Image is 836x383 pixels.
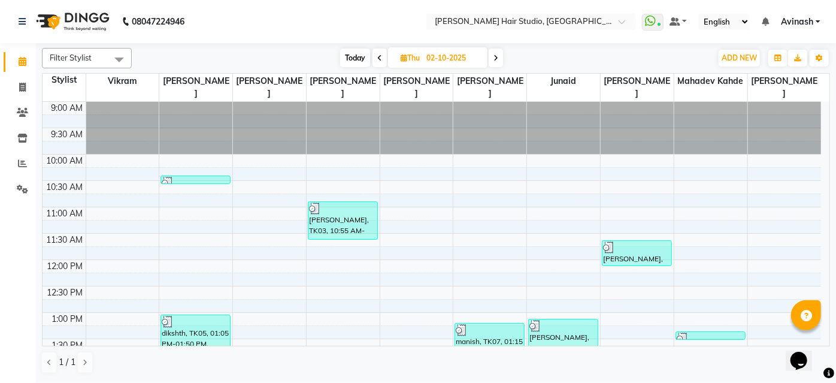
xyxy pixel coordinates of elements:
div: Arsh, TK04, 01:25 PM-01:35 PM, [PERSON_NAME] Trimming (10 mins) [676,332,745,339]
span: [PERSON_NAME] [380,74,453,101]
span: Mahadev kahde [674,74,747,89]
span: [PERSON_NAME] [748,74,821,101]
span: Junaid [527,74,600,89]
div: [PERSON_NAME], TK06, 01:10 PM-01:55 PM, Haircut + [PERSON_NAME] Trim ( [DEMOGRAPHIC_DATA]) (45 mins) [529,319,598,357]
span: Today [340,49,370,67]
div: [PERSON_NAME], TK03, 11:40 AM-12:10 PM, Waxing - Half Leg (Regular),Waxing - Under Arms (Regular) [602,241,671,266]
b: 08047224946 [132,5,184,38]
span: Vikram [86,74,159,89]
div: 1:00 PM [50,313,86,325]
input: 2025-10-02 [423,49,483,67]
div: [PERSON_NAME], TK03, 10:55 AM-11:40 AM, Haircut - [DEMOGRAPHIC_DATA] (45 mins) [308,202,377,239]
span: [PERSON_NAME] [233,74,306,101]
div: 1:30 PM [50,339,86,352]
div: manish, TK07, 01:15 PM-02:00 PM, Haircut + [PERSON_NAME] Trim ( [DEMOGRAPHIC_DATA]) (45 mins) [455,324,524,361]
span: ADD NEW [722,53,757,62]
span: Thu [398,53,423,62]
div: 11:30 AM [44,234,86,246]
span: Filter Stylist [50,53,92,62]
div: [PERSON_NAME], TK01, 10:25 AM-10:35 AM, [PERSON_NAME] Trimming (10 mins) [161,176,230,183]
button: ADD NEW [719,50,760,67]
span: [PERSON_NAME] [453,74,526,101]
div: 11:00 AM [44,207,86,220]
img: logo [31,5,113,38]
span: [PERSON_NAME] [159,74,232,101]
span: [PERSON_NAME] [307,74,380,101]
div: 9:00 AM [49,102,86,114]
div: 10:30 AM [44,181,86,194]
div: 12:30 PM [45,287,86,299]
div: Stylist [43,74,86,86]
span: Avinash [781,16,813,28]
iframe: chat widget [786,335,824,371]
div: 12:00 PM [45,260,86,273]
span: [PERSON_NAME] [601,74,674,101]
div: 10:00 AM [44,155,86,167]
div: 9:30 AM [49,128,86,141]
div: dikshth, TK05, 01:05 PM-01:50 PM, Haircut - [DEMOGRAPHIC_DATA] (45 mins) [161,315,230,352]
span: 1 / 1 [59,356,75,369]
